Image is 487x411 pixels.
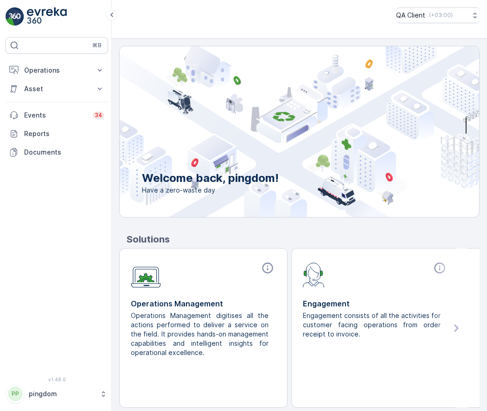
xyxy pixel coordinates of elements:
p: pingdom [29,389,95,399]
a: Events34 [6,106,108,125]
p: Engagement [303,298,448,309]
p: ( +03:00 ) [429,12,453,19]
img: module-icon [303,262,325,287]
a: Reports [6,125,108,143]
a: Documents [6,143,108,162]
img: city illustration [78,46,479,217]
p: Reports [24,129,104,138]
img: logo_light-DOdMpM7g.png [27,7,67,26]
img: module-icon [131,262,161,288]
img: logo [6,7,24,26]
p: Solutions [127,232,480,246]
p: Engagement consists of all the activities for customer facing operations from order receipt to in... [303,311,441,339]
p: QA Client [396,11,425,20]
p: Documents [24,148,104,157]
p: ⌘B [92,42,102,49]
button: Asset [6,80,108,98]
p: Welcome back, pingdom! [142,171,279,186]
button: PPpingdom [6,384,108,404]
p: Operations [24,66,90,75]
span: Have a zero-waste day [142,186,279,195]
button: QA Client(+03:00) [396,7,480,23]
div: PP [8,386,23,401]
p: 34 [95,112,103,119]
p: Operations Management [131,298,276,309]
button: Operations [6,61,108,80]
span: v 1.48.0 [6,377,108,382]
p: Asset [24,84,90,93]
p: Operations Management digitises all the actions performed to deliver a service on the field. It p... [131,311,269,357]
p: Events [24,111,87,120]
